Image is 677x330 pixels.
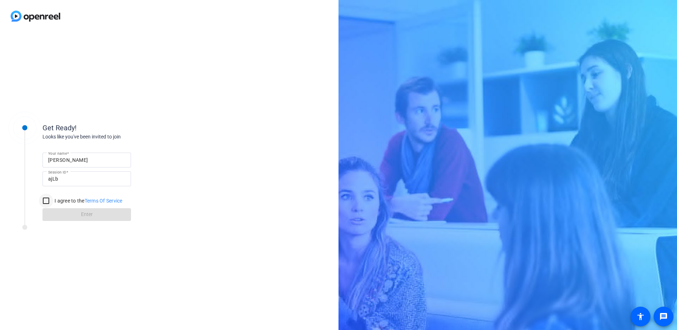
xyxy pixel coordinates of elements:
mat-label: Your name [48,151,67,155]
mat-icon: accessibility [636,312,645,321]
label: I agree to the [53,197,123,204]
a: Terms Of Service [85,198,123,204]
mat-label: Session ID [48,170,66,174]
mat-icon: message [659,312,668,321]
div: Looks like you've been invited to join [42,133,184,141]
div: Get Ready! [42,123,184,133]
